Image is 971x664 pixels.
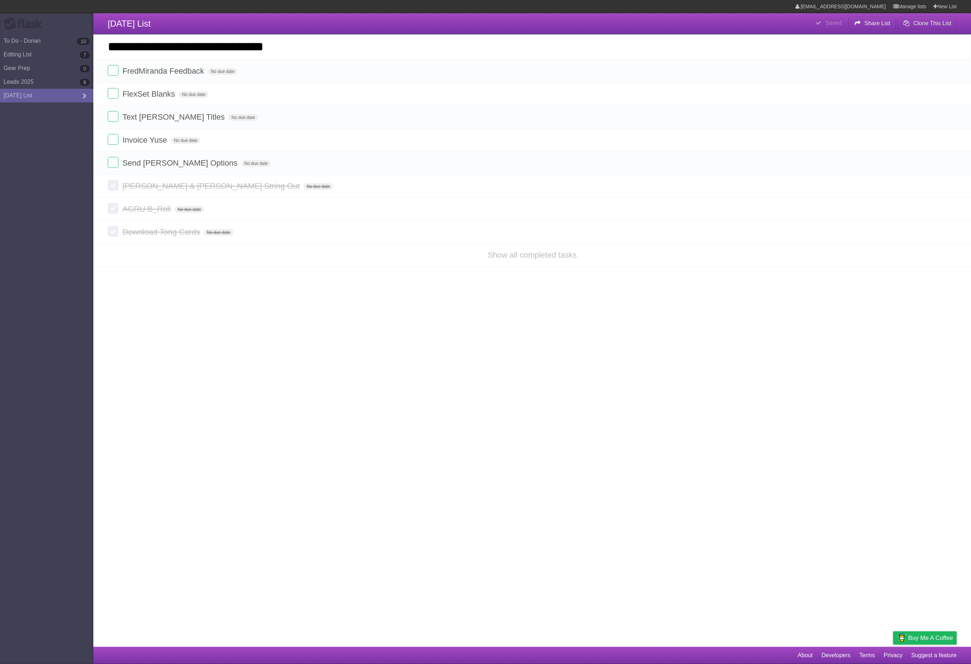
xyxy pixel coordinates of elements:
[893,631,957,645] a: Buy me a coffee
[122,158,239,167] span: Send [PERSON_NAME] Options
[897,632,906,644] img: Buy me a coffee
[208,68,237,75] span: No due date
[171,137,200,144] span: No due date
[849,17,896,30] button: Share List
[108,134,118,145] label: Done
[108,157,118,168] label: Done
[825,20,841,26] b: Saved
[108,88,118,99] label: Done
[122,89,177,98] span: FlexSet Blanks
[108,65,118,76] label: Done
[80,79,90,86] b: 8
[122,135,169,144] span: Invoice Yuse
[108,180,118,191] label: Done
[204,229,233,236] span: No due date
[821,649,850,662] a: Developers
[108,111,118,122] label: Done
[911,649,957,662] a: Suggest a feature
[108,19,151,28] span: [DATE] List
[122,227,202,236] span: Download Tong Cards
[897,17,957,30] button: Clone This List
[798,649,813,662] a: About
[80,65,90,72] b: 0
[884,649,902,662] a: Privacy
[175,206,204,213] span: No due date
[77,38,90,45] b: 10
[859,649,875,662] a: Terms
[122,112,227,121] span: Text [PERSON_NAME] Titles
[304,183,333,190] span: No due date
[108,203,118,214] label: Done
[179,91,208,98] span: No due date
[4,18,47,31] div: Flask
[122,181,302,190] span: [PERSON_NAME] & [PERSON_NAME] String Out
[122,204,172,213] span: AGRU B_Roll
[80,51,90,59] b: 7
[864,20,890,26] b: Share List
[229,114,258,121] span: No due date
[487,250,576,259] a: Show all completed tasks
[913,20,951,26] b: Clone This List
[122,66,206,75] span: FredMiranda Feedback
[908,632,953,644] span: Buy me a coffee
[108,226,118,237] label: Done
[242,160,271,167] span: No due date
